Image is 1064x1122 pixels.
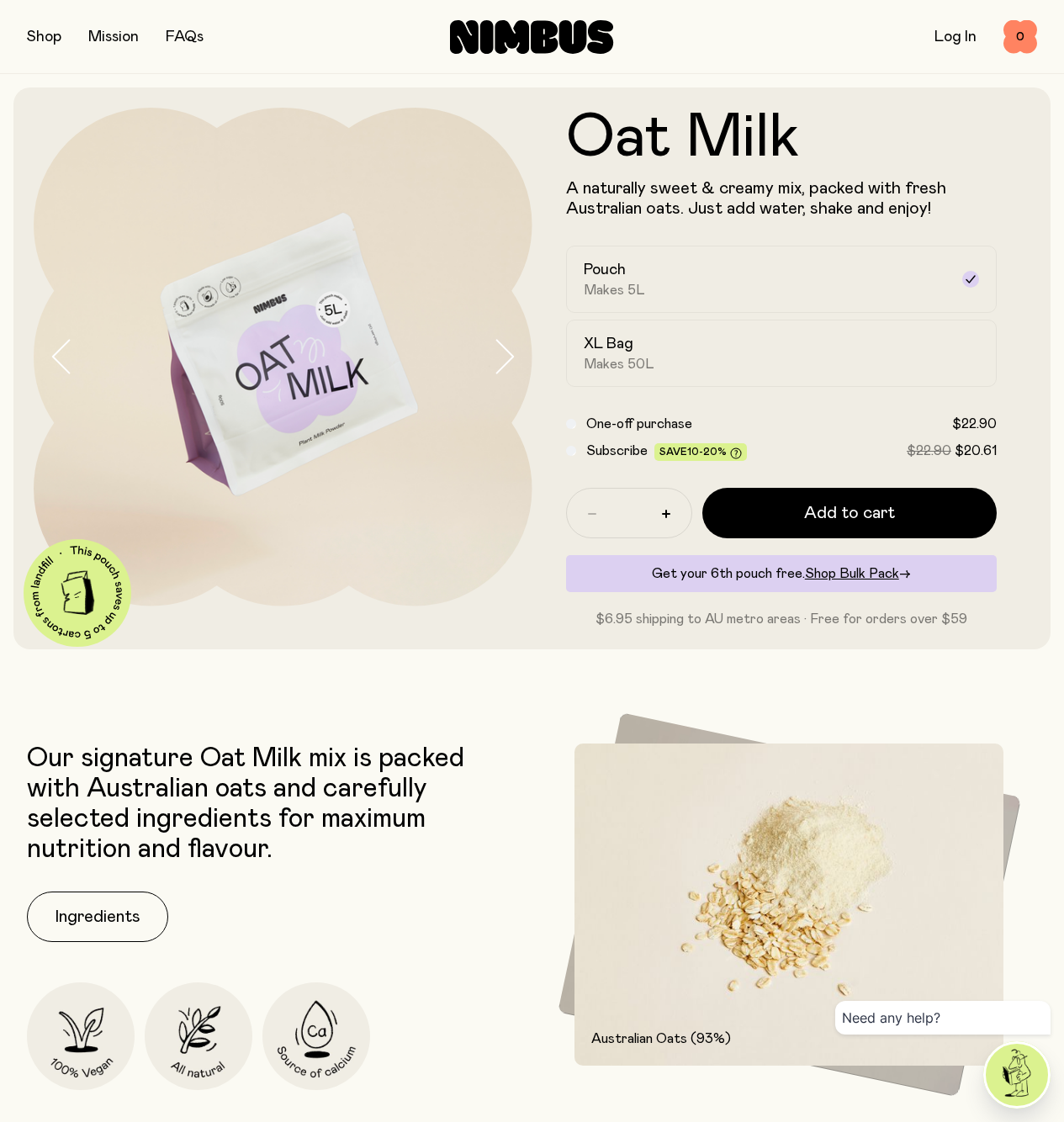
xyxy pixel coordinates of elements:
img: Raw oats and oats in powdered form [574,744,1004,1066]
img: agent [986,1044,1048,1106]
p: A naturally sweet & creamy mix, packed with fresh Australian oats. Just add water, shake and enjoy! [566,178,998,219]
span: 10-20% [687,447,727,457]
a: Mission [88,29,139,45]
button: Ingredients [27,892,168,942]
p: $6.95 shipping to AU metro areas · Free for orders over $59 [566,609,998,629]
span: Add to cart [804,501,895,525]
div: Get your 6th pouch free. [566,555,998,592]
h2: XL Bag [584,334,633,354]
button: Add to cart [702,488,998,538]
button: 0 [1003,20,1037,54]
a: Shop Bulk Pack→ [805,567,911,580]
span: Makes 50L [584,356,654,373]
span: $22.90 [952,417,997,431]
p: Australian Oats (93%) [591,1029,987,1049]
a: FAQs [166,29,204,45]
h2: Pouch [584,260,626,280]
span: $22.90 [907,444,951,458]
span: Makes 5L [584,282,645,299]
span: $20.61 [955,444,997,458]
span: One-off purchase [586,417,692,431]
p: Our signature Oat Milk mix is packed with Australian oats and carefully selected ingredients for ... [27,744,524,865]
h1: Oat Milk [566,108,998,168]
a: Log In [934,29,977,45]
span: Shop Bulk Pack [805,567,899,580]
span: Subscribe [586,444,648,458]
span: Save [659,447,742,459]
div: Need any help? [835,1001,1051,1035]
